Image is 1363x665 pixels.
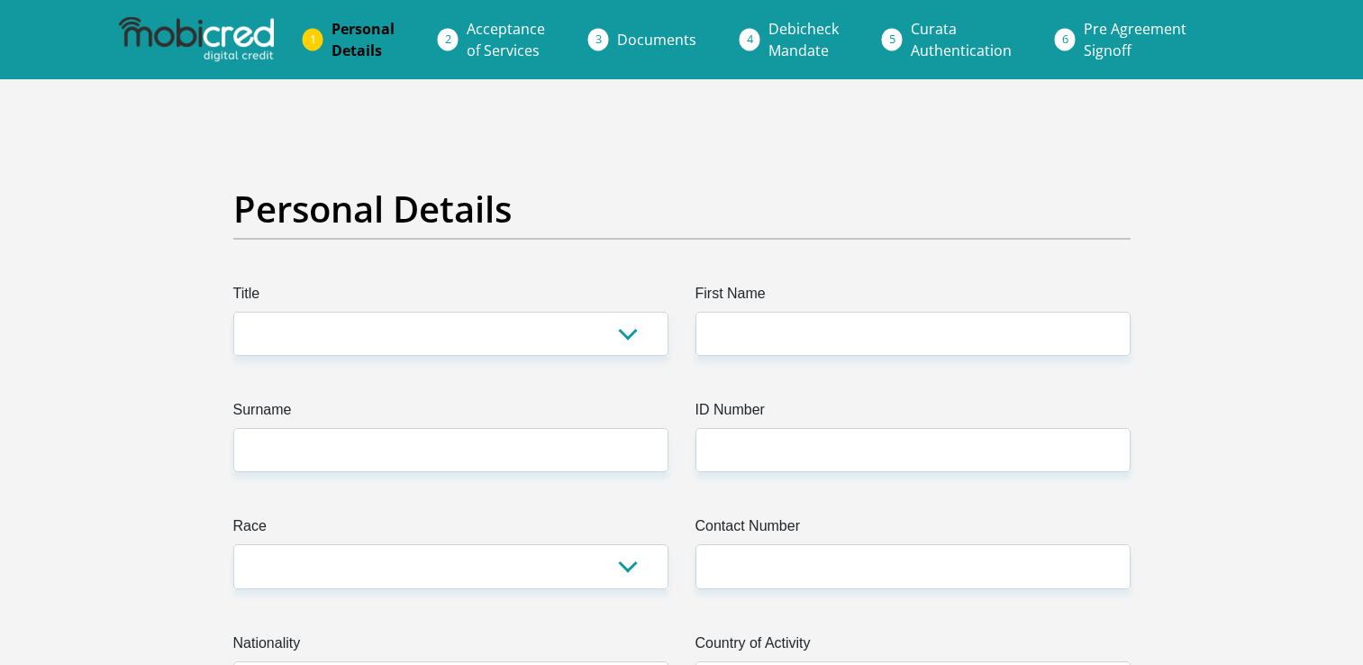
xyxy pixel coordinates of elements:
[695,283,1131,312] label: First Name
[332,19,395,60] span: Personal Details
[233,428,668,472] input: Surname
[233,187,1131,231] h2: Personal Details
[452,11,559,68] a: Acceptanceof Services
[695,312,1131,356] input: First Name
[768,19,839,60] span: Debicheck Mandate
[1069,11,1201,68] a: Pre AgreementSignoff
[695,544,1131,588] input: Contact Number
[467,19,545,60] span: Acceptance of Services
[695,515,1131,544] label: Contact Number
[896,11,1026,68] a: CurataAuthentication
[317,11,409,68] a: PersonalDetails
[603,22,711,58] a: Documents
[233,515,668,544] label: Race
[233,283,668,312] label: Title
[695,428,1131,472] input: ID Number
[233,399,668,428] label: Surname
[754,11,853,68] a: DebicheckMandate
[233,633,668,661] label: Nationality
[119,17,274,62] img: mobicred logo
[911,19,1012,60] span: Curata Authentication
[695,633,1131,661] label: Country of Activity
[695,399,1131,428] label: ID Number
[1084,19,1186,60] span: Pre Agreement Signoff
[617,30,696,50] span: Documents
